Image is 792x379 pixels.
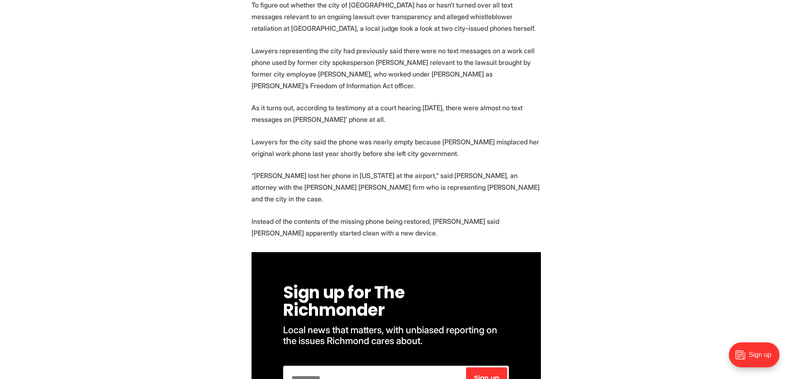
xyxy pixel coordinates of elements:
p: Lawyers for the city said the phone was nearly empty because [PERSON_NAME] misplaced her original... [252,136,541,159]
span: Local news that matters, with unbiased reporting on the issues Richmond cares about. [283,324,499,347]
p: Lawyers representing the city had previously said there were no text messages on a work cell phon... [252,45,541,92]
p: “[PERSON_NAME] lost her phone in [US_STATE] at the airport,” said [PERSON_NAME], an attorney with... [252,170,541,205]
iframe: portal-trigger [722,338,792,379]
p: As it turns out, according to testimony at a court hearing [DATE], there were almost no text mess... [252,102,541,125]
span: Sign up for The Richmonder [283,281,408,322]
p: Instead of the contents of the missing phone being restored, [PERSON_NAME] said [PERSON_NAME] app... [252,216,541,239]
